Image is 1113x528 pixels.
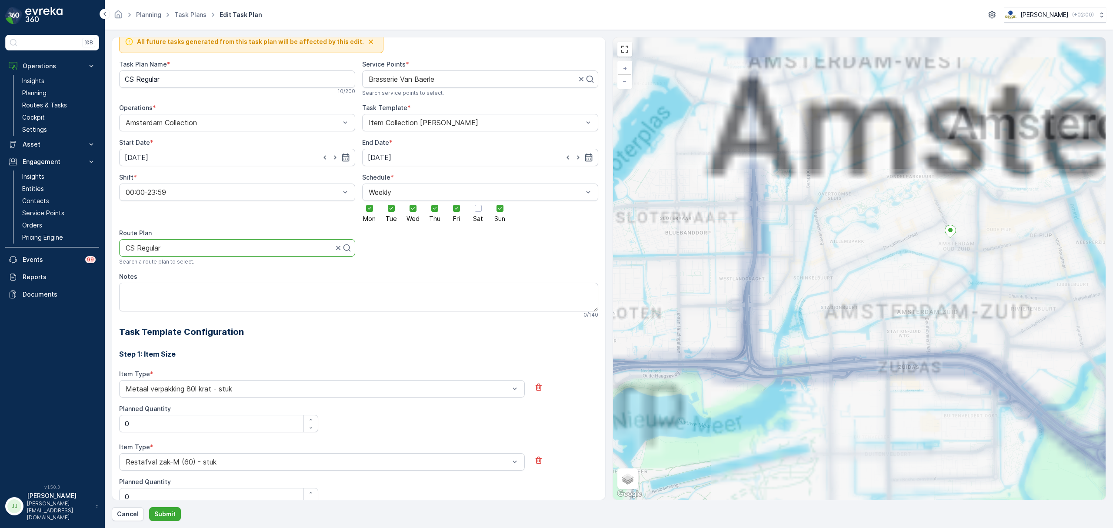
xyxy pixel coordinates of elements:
[84,39,93,46] p: ⌘B
[19,207,99,219] a: Service Points
[19,219,99,231] a: Orders
[362,60,406,68] label: Service Points
[337,88,355,95] p: 10 / 200
[119,325,598,338] h2: Task Template Configuration
[19,87,99,99] a: Planning
[623,77,627,85] span: −
[119,229,152,237] label: Route Plan
[407,216,420,222] span: Wed
[27,491,91,500] p: [PERSON_NAME]
[119,370,150,378] label: Item Type
[19,195,99,207] a: Contacts
[5,491,99,521] button: JJ[PERSON_NAME][PERSON_NAME][EMAIL_ADDRESS][DOMAIN_NAME]
[5,57,99,75] button: Operations
[429,216,440,222] span: Thu
[494,216,505,222] span: Sun
[22,209,64,217] p: Service Points
[22,233,63,242] p: Pricing Engine
[362,139,389,146] label: End Date
[119,174,133,181] label: Shift
[363,216,376,222] span: Mon
[623,64,627,72] span: +
[149,507,181,521] button: Submit
[19,183,99,195] a: Entities
[1004,7,1106,23] button: [PERSON_NAME](+02:00)
[19,99,99,111] a: Routes & Tasks
[119,104,153,111] label: Operations
[22,113,45,122] p: Cockpit
[23,62,82,70] p: Operations
[618,43,631,56] a: View Fullscreen
[22,89,47,97] p: Planning
[22,184,44,193] p: Entities
[22,125,47,134] p: Settings
[137,37,364,46] span: All future tasks generated from this task plan will be affected by this edit.
[5,7,23,24] img: logo
[362,149,598,166] input: dd/mm/yyyy
[119,478,171,485] label: Planned Quantity
[23,255,80,264] p: Events
[119,258,194,265] span: Search a route plan to select.
[5,153,99,170] button: Engagement
[19,170,99,183] a: Insights
[136,11,161,18] a: Planning
[22,197,49,205] p: Contacts
[7,499,21,513] div: JJ
[5,136,99,153] button: Asset
[119,349,598,359] h3: Step 1: Item Size
[218,10,264,19] span: Edit Task Plan
[112,507,144,521] button: Cancel
[618,75,631,88] a: Zoom Out
[5,485,99,490] span: v 1.50.3
[23,273,96,281] p: Reports
[154,510,176,518] p: Submit
[386,216,397,222] span: Tue
[5,286,99,303] a: Documents
[23,140,82,149] p: Asset
[583,311,598,318] p: 0 / 140
[453,216,460,222] span: Fri
[1020,10,1069,19] p: [PERSON_NAME]
[19,124,99,136] a: Settings
[1004,10,1017,20] img: basis-logo_rgb2x.png
[23,290,96,299] p: Documents
[25,7,63,24] img: logo_dark-DEwI_e13.png
[23,157,82,166] p: Engagement
[117,510,139,518] p: Cancel
[87,256,94,263] p: 99
[119,405,171,412] label: Planned Quantity
[618,62,631,75] a: Zoom In
[22,172,44,181] p: Insights
[174,11,207,18] a: Task Plans
[19,111,99,124] a: Cockpit
[22,77,44,85] p: Insights
[5,251,99,268] a: Events99
[19,75,99,87] a: Insights
[362,104,407,111] label: Task Template
[473,216,483,222] span: Sat
[119,60,167,68] label: Task Plan Name
[1072,11,1094,18] p: ( +02:00 )
[615,488,644,500] img: Google
[113,13,123,20] a: Homepage
[27,500,91,521] p: [PERSON_NAME][EMAIL_ADDRESS][DOMAIN_NAME]
[119,273,137,280] label: Notes
[5,268,99,286] a: Reports
[119,149,355,166] input: dd/mm/yyyy
[618,469,637,488] a: Layers
[119,443,150,451] label: Item Type
[615,488,644,500] a: Open this area in Google Maps (opens a new window)
[19,231,99,244] a: Pricing Engine
[22,221,42,230] p: Orders
[362,174,390,181] label: Schedule
[22,101,67,110] p: Routes & Tasks
[362,90,444,97] span: Search service points to select.
[119,139,150,146] label: Start Date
